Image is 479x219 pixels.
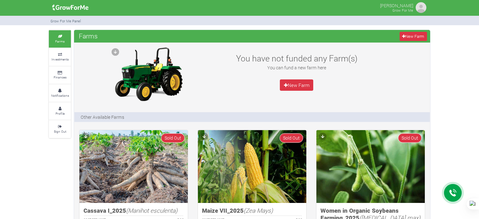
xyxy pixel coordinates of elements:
[228,53,365,63] h3: You have not funded any Farm(s)
[49,66,71,84] a: Finances
[415,1,427,14] img: growforme image
[55,39,65,43] small: Farms
[202,207,302,214] h5: Maize VII_2025
[198,130,306,203] img: growforme image
[81,114,124,120] p: Other Available Farms
[400,32,427,41] a: New Farm
[398,133,422,142] span: Sold Out
[51,57,69,61] small: Investments
[55,111,65,116] small: Profile
[380,1,413,9] p: [PERSON_NAME]
[280,79,313,91] a: New Farm
[51,93,69,98] small: Notifications
[50,19,81,23] small: Grow For Me Panel
[54,129,66,134] small: Sign Out
[109,46,188,102] img: growforme image
[84,207,184,214] h5: Cassava I_2025
[54,75,66,79] small: Finances
[79,130,188,203] img: growforme image
[49,102,71,120] a: Profile
[228,64,365,71] p: You can fund a new farm here
[49,84,71,102] a: Notifications
[77,30,99,42] span: Farms
[244,206,273,214] i: (Zea Mays)
[50,1,91,14] img: growforme image
[49,48,71,66] a: Investments
[316,130,425,203] img: growforme image
[392,8,413,13] small: Grow For Me
[161,133,185,142] span: Sold Out
[126,206,177,214] i: (Manihot esculenta)
[49,30,71,48] a: Farms
[49,120,71,138] a: Sign Out
[280,133,303,142] span: Sold Out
